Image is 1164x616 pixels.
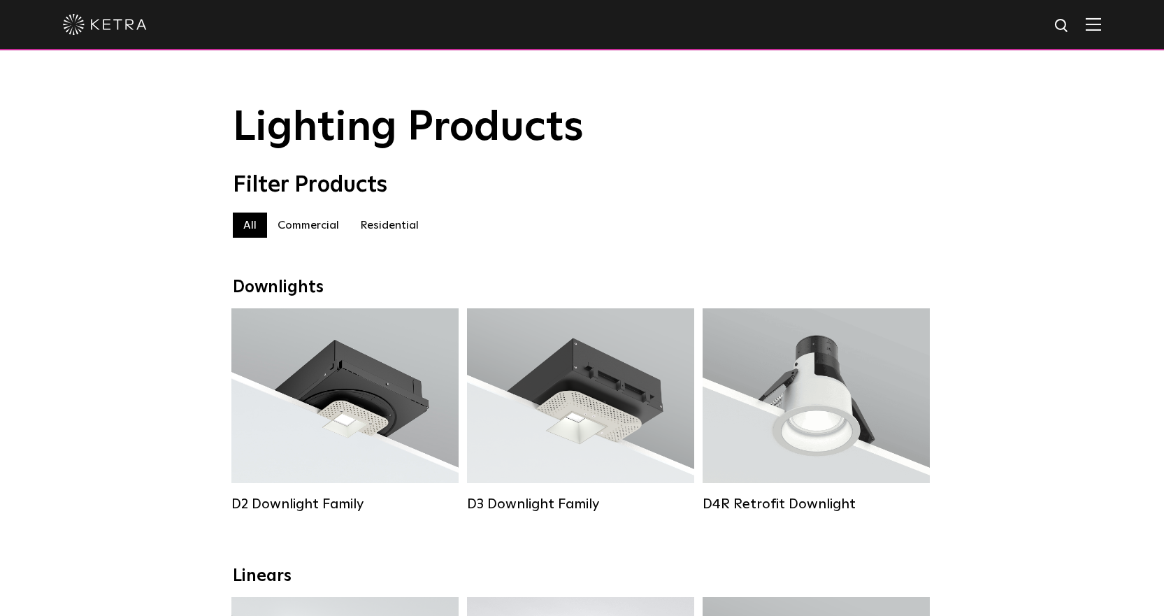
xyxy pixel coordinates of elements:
div: Linears [233,566,932,587]
label: Commercial [267,213,350,238]
a: D4R Retrofit Downlight Lumen Output:800Colors:White / BlackBeam Angles:15° / 25° / 40° / 60°Watta... [703,308,930,520]
img: ketra-logo-2019-white [63,14,147,35]
div: Downlights [233,278,932,298]
label: Residential [350,213,429,238]
img: Hamburger%20Nav.svg [1086,17,1101,31]
a: D2 Downlight Family Lumen Output:1200Colors:White / Black / Gloss Black / Silver / Bronze / Silve... [231,308,459,520]
div: D2 Downlight Family [231,496,459,513]
div: Filter Products [233,172,932,199]
img: search icon [1054,17,1071,35]
a: D3 Downlight Family Lumen Output:700 / 900 / 1100Colors:White / Black / Silver / Bronze / Paintab... [467,308,694,520]
div: D4R Retrofit Downlight [703,496,930,513]
div: D3 Downlight Family [467,496,694,513]
span: Lighting Products [233,107,584,149]
label: All [233,213,267,238]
